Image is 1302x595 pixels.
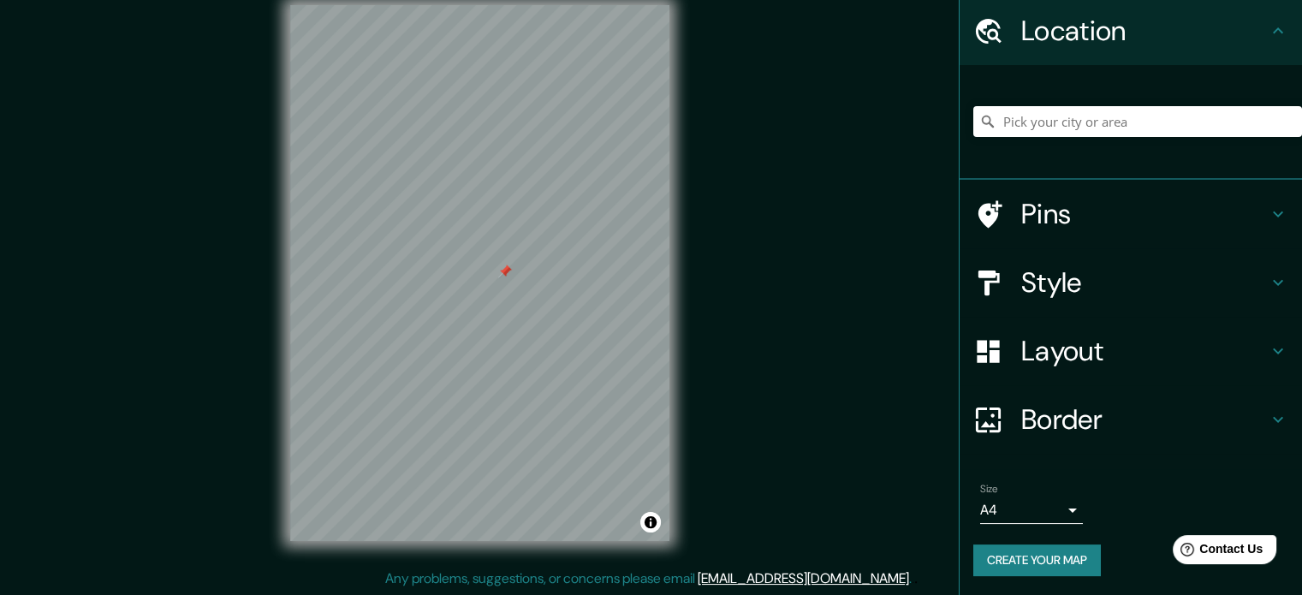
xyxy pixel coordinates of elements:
div: Pins [960,180,1302,248]
div: Layout [960,317,1302,385]
h4: Layout [1021,334,1268,368]
iframe: Help widget launcher [1150,528,1283,576]
div: Border [960,385,1302,454]
div: Style [960,248,1302,317]
h4: Style [1021,265,1268,300]
label: Size [980,482,998,497]
button: Toggle attribution [640,512,661,533]
input: Pick your city or area [973,106,1302,137]
div: . [914,568,918,589]
div: A4 [980,497,1083,524]
h4: Pins [1021,197,1268,231]
p: Any problems, suggestions, or concerns please email . [385,568,912,589]
canvas: Map [290,5,669,541]
h4: Location [1021,14,1268,48]
h4: Border [1021,402,1268,437]
div: . [912,568,914,589]
button: Create your map [973,544,1101,576]
a: [EMAIL_ADDRESS][DOMAIN_NAME] [698,569,909,587]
